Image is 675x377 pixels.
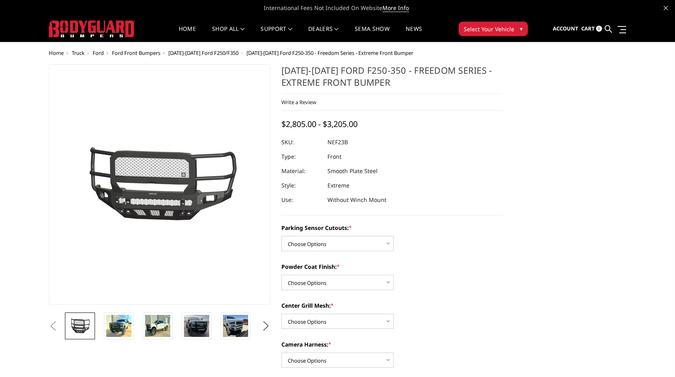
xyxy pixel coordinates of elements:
a: Home [179,26,196,42]
dt: Type: [281,149,321,164]
button: Next [260,320,272,332]
img: 2023-2025 Ford F250-350 - Freedom Series - Extreme Front Bumper [67,315,93,337]
label: Powder Coat Finish: [281,262,503,271]
a: Home [49,49,64,56]
a: SEMA Show [355,26,390,42]
button: Select Your Vehicle [459,22,528,36]
label: Parking Sensor Cutouts: [281,224,503,232]
a: Ford [93,49,104,56]
label: Camera Harness: [281,340,503,349]
label: Center Grill Mesh: [281,301,503,310]
img: 2023-2025 Ford F250-350 - Freedom Series - Extreme Front Bumper [184,315,209,337]
a: Ford Front Bumpers [112,49,160,56]
dd: Smooth Plate Steel [327,164,378,178]
span: [DATE]-[DATE] Ford F250-350 - Freedom Series - Extreme Front Bumper [247,49,413,56]
a: Cart 0 [581,18,602,40]
a: Write a Review [281,99,316,106]
dd: NEF23B [327,135,348,149]
button: Previous [47,320,59,332]
span: 0 [596,26,602,32]
img: 2023-2025 Ford F250-350 - Freedom Series - Extreme Front Bumper [145,315,170,337]
img: 2023-2025 Ford F250-350 - Freedom Series - Extreme Front Bumper [223,315,248,337]
a: Support [261,26,292,42]
a: News [406,26,422,42]
span: ▾ [520,24,523,33]
a: Account [553,18,578,40]
span: Select Your Vehicle [464,25,514,33]
dt: Use: [281,193,321,207]
a: Truck [72,49,85,56]
a: 2023-2025 Ford F250-350 - Freedom Series - Extreme Front Bumper [49,64,270,304]
img: 2023-2025 Ford F250-350 - Freedom Series - Extreme Front Bumper [106,315,131,337]
a: More Info [382,4,409,12]
dt: Material: [281,164,321,178]
dd: Without Winch Mount [327,193,386,207]
dd: Front [327,149,342,164]
img: 2023-2025 Ford F250-350 - Freedom Series - Extreme Front Bumper [59,130,260,239]
dt: SKU: [281,135,321,149]
dt: Style: [281,178,321,193]
a: [DATE]-[DATE] Ford F250/F350 [168,49,238,56]
span: $2,805.00 - $3,205.00 [281,119,358,129]
a: shop all [212,26,245,42]
a: Dealers [308,26,339,42]
span: Account [553,25,578,32]
h1: [DATE]-[DATE] Ford F250-350 - Freedom Series - Extreme Front Bumper [281,64,503,94]
img: BODYGUARD BUMPERS [49,20,135,37]
dd: Extreme [327,178,350,193]
span: Cart [581,25,595,32]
